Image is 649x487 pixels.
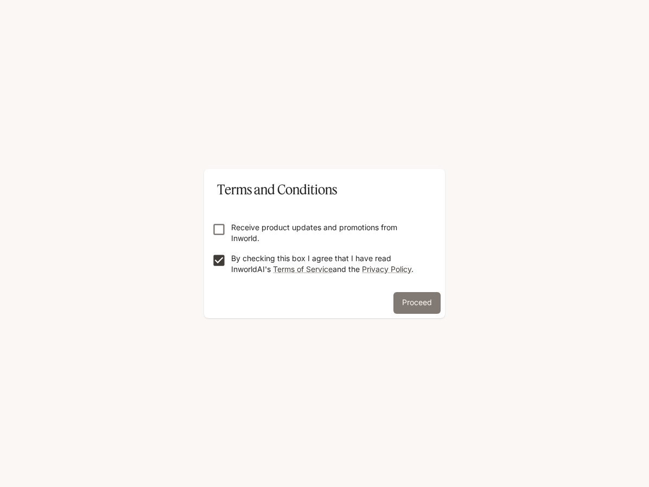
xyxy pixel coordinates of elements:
[217,180,337,199] p: Terms and Conditions
[231,253,427,275] p: By checking this box I agree that I have read InworldAI's and the .
[231,222,427,244] p: Receive product updates and promotions from Inworld.
[393,292,441,314] button: Proceed
[362,264,411,274] a: Privacy Policy
[273,264,333,274] a: Terms of Service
